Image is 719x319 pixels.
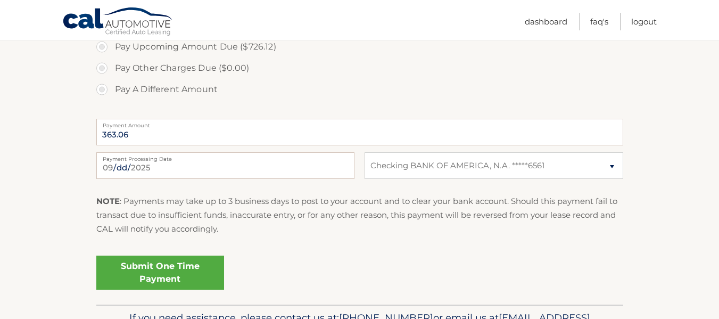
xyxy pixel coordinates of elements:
[96,79,623,100] label: Pay A Different Amount
[96,152,354,161] label: Payment Processing Date
[96,58,623,79] label: Pay Other Charges Due ($0.00)
[96,119,623,127] label: Payment Amount
[96,119,623,145] input: Payment Amount
[96,256,224,290] a: Submit One Time Payment
[631,13,657,30] a: Logout
[62,7,174,38] a: Cal Automotive
[590,13,608,30] a: FAQ's
[96,152,354,179] input: Payment Date
[525,13,567,30] a: Dashboard
[96,196,120,206] strong: NOTE
[96,36,623,58] label: Pay Upcoming Amount Due ($726.12)
[96,194,623,236] p: : Payments may take up to 3 business days to post to your account and to clear your bank account....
